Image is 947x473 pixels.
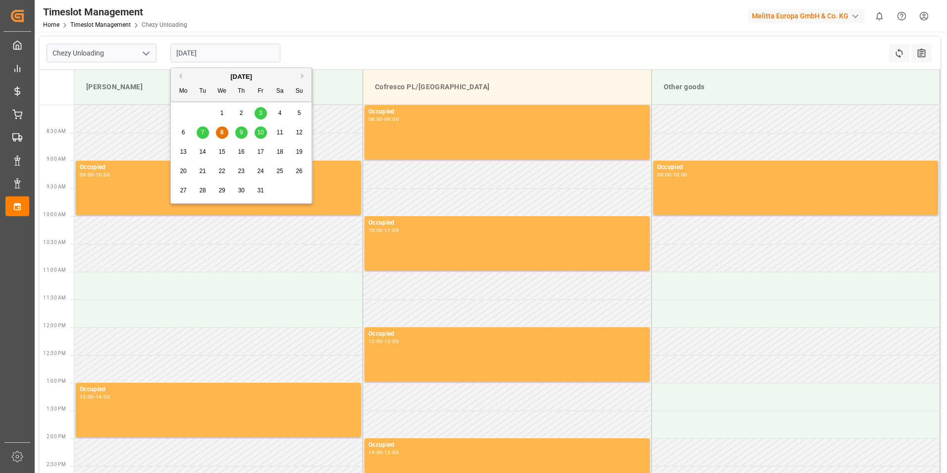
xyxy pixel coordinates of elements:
[182,129,185,136] span: 6
[43,351,66,356] span: 12:30 PM
[47,128,66,134] span: 8:30 AM
[293,85,306,98] div: Su
[278,110,282,117] span: 4
[657,173,672,177] div: 09:00
[216,85,228,98] div: We
[199,187,206,194] span: 28
[201,129,205,136] span: 7
[43,295,66,300] span: 11:30 AM
[891,5,913,27] button: Help Center
[197,184,209,197] div: Choose Tuesday, October 28th, 2025
[748,9,864,23] div: Melitta Europa GmbH & Co. KG
[748,6,868,25] button: Melitta Europa GmbH & Co. KG
[276,129,283,136] span: 11
[96,173,110,177] div: 10:00
[94,173,96,177] div: -
[673,173,687,177] div: 10:00
[368,228,383,233] div: 10:00
[235,107,248,119] div: Choose Thursday, October 2nd, 2025
[47,44,157,62] input: Type to search/select
[235,184,248,197] div: Choose Thursday, October 30th, 2025
[240,110,243,117] span: 2
[368,450,383,455] div: 14:00
[43,323,66,328] span: 12:00 PM
[368,218,646,228] div: Occupied
[274,146,286,158] div: Choose Saturday, October 18th, 2025
[43,239,66,245] span: 10:30 AM
[197,165,209,177] div: Choose Tuesday, October 21st, 2025
[43,212,66,217] span: 10:00 AM
[80,163,357,173] div: Occupied
[94,395,96,399] div: -
[293,107,306,119] div: Choose Sunday, October 5th, 2025
[197,126,209,139] div: Choose Tuesday, October 7th, 2025
[257,187,263,194] span: 31
[47,406,66,412] span: 1:30 PM
[177,126,190,139] div: Choose Monday, October 6th, 2025
[47,462,66,467] span: 2:30 PM
[218,168,225,175] span: 22
[216,126,228,139] div: Choose Wednesday, October 8th, 2025
[276,168,283,175] span: 25
[371,78,643,96] div: Cofresco PL/[GEOGRAPHIC_DATA]
[293,126,306,139] div: Choose Sunday, October 12th, 2025
[177,165,190,177] div: Choose Monday, October 20th, 2025
[383,450,384,455] div: -
[216,107,228,119] div: Choose Wednesday, October 1st, 2025
[274,126,286,139] div: Choose Saturday, October 11th, 2025
[180,187,186,194] span: 27
[255,184,267,197] div: Choose Friday, October 31st, 2025
[657,163,935,173] div: Occupied
[671,173,673,177] div: -
[255,146,267,158] div: Choose Friday, October 17th, 2025
[43,267,66,273] span: 11:00 AM
[177,184,190,197] div: Choose Monday, October 27th, 2025
[176,73,182,79] button: Previous Month
[80,173,94,177] div: 09:00
[296,129,302,136] span: 12
[238,168,244,175] span: 23
[293,146,306,158] div: Choose Sunday, October 19th, 2025
[274,165,286,177] div: Choose Saturday, October 25th, 2025
[197,146,209,158] div: Choose Tuesday, October 14th, 2025
[868,5,891,27] button: show 0 new notifications
[293,165,306,177] div: Choose Sunday, October 26th, 2025
[383,228,384,233] div: -
[216,146,228,158] div: Choose Wednesday, October 15th, 2025
[235,146,248,158] div: Choose Thursday, October 16th, 2025
[298,110,301,117] span: 5
[47,156,66,162] span: 9:00 AM
[199,168,206,175] span: 21
[170,44,280,62] input: DD-MM-YYYY
[220,129,224,136] span: 8
[80,395,94,399] div: 13:00
[255,126,267,139] div: Choose Friday, October 10th, 2025
[296,168,302,175] span: 26
[180,168,186,175] span: 20
[220,110,224,117] span: 1
[296,148,302,155] span: 19
[276,148,283,155] span: 18
[238,187,244,194] span: 30
[384,117,399,121] div: 09:00
[47,434,66,439] span: 2:00 PM
[255,165,267,177] div: Choose Friday, October 24th, 2025
[138,46,153,61] button: open menu
[235,85,248,98] div: Th
[216,165,228,177] div: Choose Wednesday, October 22nd, 2025
[660,78,932,96] div: Other goods
[174,104,309,200] div: month 2025-10
[240,129,243,136] span: 9
[70,21,131,28] a: Timeslot Management
[80,385,357,395] div: Occupied
[368,339,383,344] div: 12:00
[368,117,383,121] div: 08:00
[257,148,263,155] span: 17
[368,440,646,450] div: Occupied
[301,73,307,79] button: Next Month
[368,329,646,339] div: Occupied
[43,4,187,19] div: Timeslot Management
[384,228,399,233] div: 11:00
[216,184,228,197] div: Choose Wednesday, October 29th, 2025
[218,148,225,155] span: 15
